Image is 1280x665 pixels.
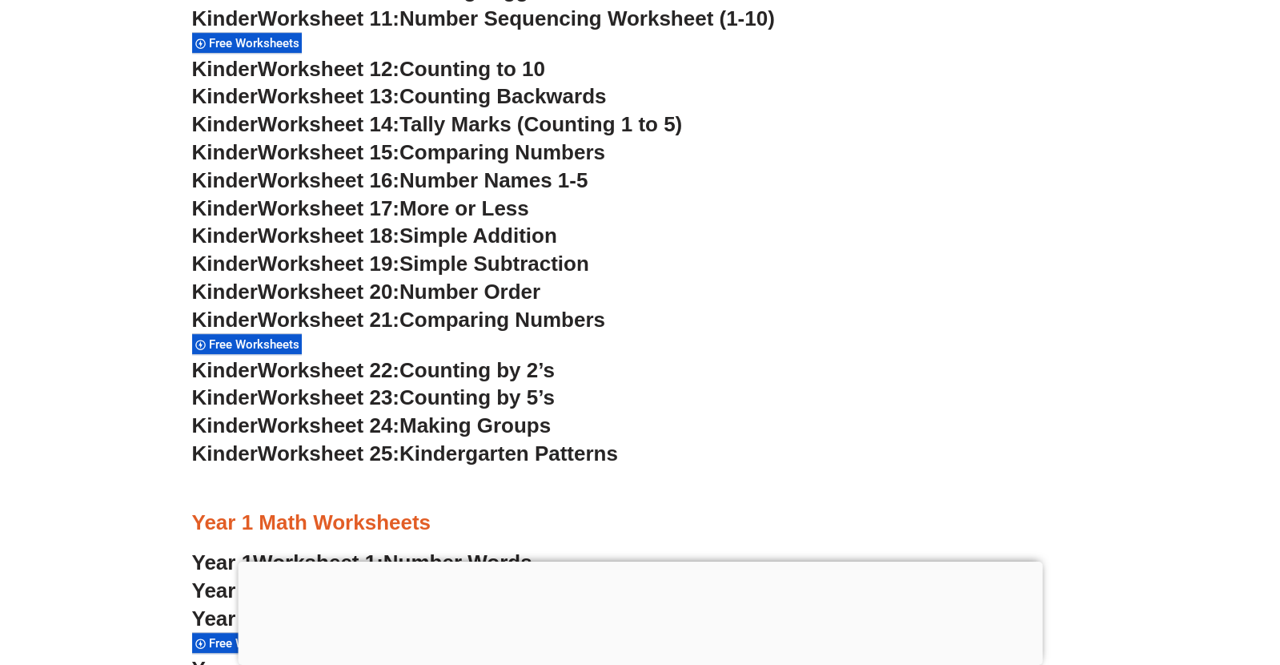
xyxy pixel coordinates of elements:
span: Worksheet 11: [258,6,399,30]
span: Free Worksheets [209,636,304,651]
span: Worksheet 14: [258,112,399,136]
div: Free Worksheets [192,32,302,54]
span: Comparing Numbers [399,140,605,164]
span: Simple Subtraction [399,252,589,276]
a: Year 1Worksheet 3:Number Pattern [192,607,540,631]
span: Kinder [192,140,258,164]
span: Worksheet 15: [258,140,399,164]
span: Worksheet 25: [258,441,399,465]
span: Free Worksheets [209,36,304,50]
span: Kinder [192,358,258,382]
span: Kinder [192,224,258,248]
h3: Year 1 Math Worksheets [192,510,1089,537]
span: Worksheet 23: [258,385,399,409]
a: Year 1Worksheet 1:Number Words [192,550,532,574]
a: Year 1Worksheet 2:Comparing Numbers [192,578,589,603]
span: Worksheet 18: [258,224,399,248]
span: Kinder [192,308,258,332]
span: Worksheet 24: [258,413,399,437]
span: Worksheet 22: [258,358,399,382]
span: Counting by 2’s [399,358,555,382]
span: Kindergarten Patterns [399,441,618,465]
span: Comparing Numbers [399,308,605,332]
span: More or Less [399,196,529,220]
span: Worksheet 20: [258,280,399,304]
span: Worksheet 17: [258,196,399,220]
span: Worksheet 16: [258,168,399,192]
span: Kinder [192,84,258,108]
span: Number Sequencing Worksheet (1-10) [399,6,775,30]
span: Kinder [192,168,258,192]
span: Worksheet 1: [253,550,383,574]
span: Kinder [192,112,258,136]
span: Counting Backwards [399,84,606,108]
div: Free Worksheets [192,632,302,654]
div: Free Worksheets [192,333,302,355]
span: Kinder [192,385,258,409]
span: Counting to 10 [399,57,545,81]
span: Number Names 1-5 [399,168,588,192]
span: Worksheet 13: [258,84,399,108]
span: Worksheet 19: [258,252,399,276]
iframe: Advertisement [238,562,1042,661]
iframe: Chat Widget [1016,485,1280,665]
span: Tally Marks (Counting 1 to 5) [399,112,682,136]
span: Kinder [192,6,258,30]
span: Simple Addition [399,224,557,248]
span: Kinder [192,196,258,220]
span: Number Order [399,280,540,304]
span: Free Worksheets [209,337,304,352]
span: Counting by 5’s [399,385,555,409]
span: Worksheet 12: [258,57,399,81]
span: Making Groups [399,413,551,437]
span: Kinder [192,252,258,276]
span: Number Words [383,550,532,574]
span: Kinder [192,413,258,437]
span: Kinder [192,441,258,465]
span: Kinder [192,57,258,81]
span: Worksheet 21: [258,308,399,332]
span: Kinder [192,280,258,304]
